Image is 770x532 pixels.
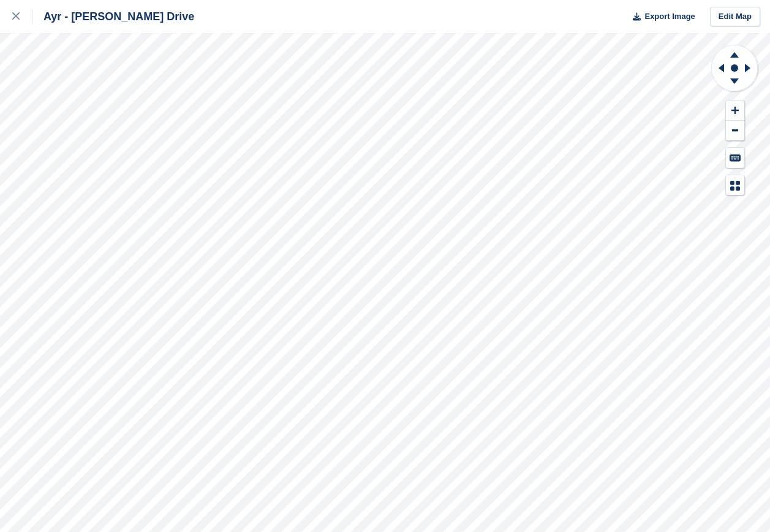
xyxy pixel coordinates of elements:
span: Export Image [644,10,695,23]
button: Map Legend [726,175,744,196]
button: Export Image [625,7,695,27]
button: Zoom Out [726,121,744,141]
a: Edit Map [710,7,760,27]
button: Zoom In [726,101,744,121]
button: Keyboard Shortcuts [726,148,744,168]
div: Ayr - [PERSON_NAME] Drive [32,9,194,24]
